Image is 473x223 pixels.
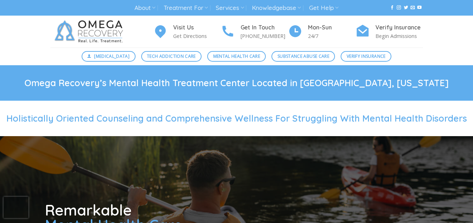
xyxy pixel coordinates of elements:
[308,32,356,40] p: 24/7
[221,23,288,40] a: Get In Touch [PHONE_NUMBER]
[341,51,391,62] a: Verify Insurance
[173,23,221,32] h4: Visit Us
[207,51,266,62] a: Mental Health Care
[390,5,394,10] a: Follow on Facebook
[4,197,28,218] iframe: reCAPTCHA
[94,53,130,60] span: [MEDICAL_DATA]
[153,23,221,40] a: Visit Us Get Directions
[82,51,136,62] a: [MEDICAL_DATA]
[375,23,423,32] h4: Verify Insurance
[241,23,288,32] h4: Get In Touch
[216,1,244,15] a: Services
[241,32,288,40] p: [PHONE_NUMBER]
[277,53,329,60] span: Substance Abuse Care
[50,16,130,48] img: Omega Recovery
[6,113,467,124] span: Holistically Oriented Counseling and Comprehensive Wellness For Struggling With Mental Health Dis...
[347,53,386,60] span: Verify Insurance
[397,5,401,10] a: Follow on Instagram
[417,5,422,10] a: Follow on YouTube
[309,1,339,15] a: Get Help
[134,1,155,15] a: About
[173,32,221,40] p: Get Directions
[404,5,408,10] a: Follow on Twitter
[213,53,260,60] span: Mental Health Care
[164,1,208,15] a: Treatment For
[356,23,423,40] a: Verify Insurance Begin Admissions
[411,5,415,10] a: Send us an email
[147,53,196,60] span: Tech Addiction Care
[308,23,356,32] h4: Mon-Sun
[375,32,423,40] p: Begin Admissions
[252,1,301,15] a: Knowledgebase
[271,51,335,62] a: Substance Abuse Care
[141,51,202,62] a: Tech Addiction Care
